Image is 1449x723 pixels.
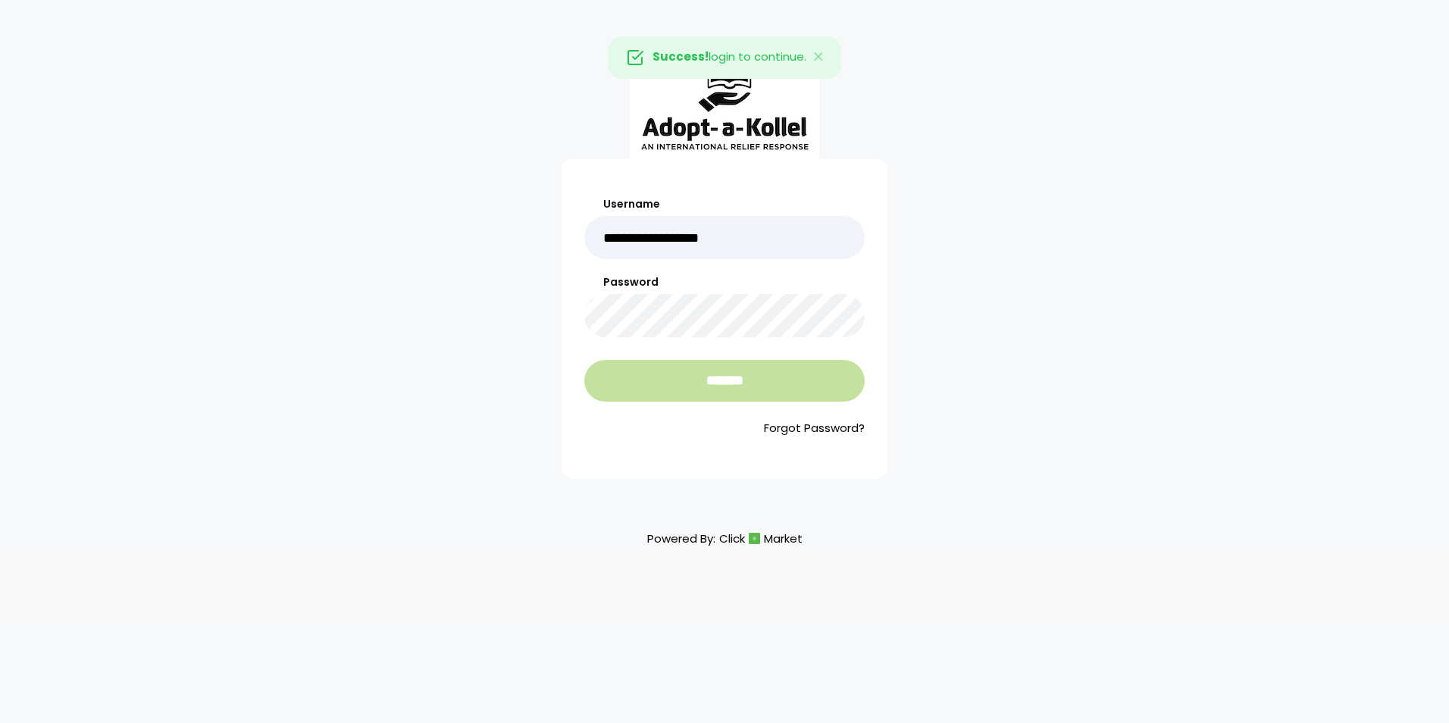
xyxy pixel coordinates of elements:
[797,37,841,78] button: Close
[608,36,841,79] div: login to continue.
[719,528,803,549] a: ClickMarket
[653,49,709,64] strong: Success!
[584,420,865,437] a: Forgot Password?
[584,274,865,290] label: Password
[630,49,819,158] img: aak_logo_sm.jpeg
[749,533,760,544] img: cm_icon.png
[647,528,803,549] p: Powered By:
[584,196,865,212] label: Username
